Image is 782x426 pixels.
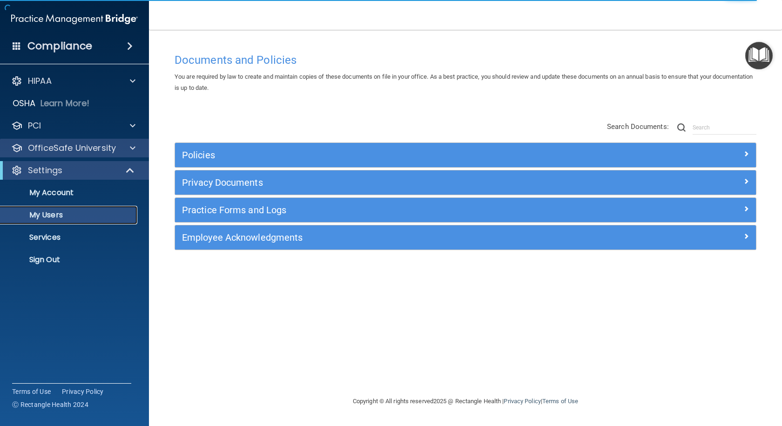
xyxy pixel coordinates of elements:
a: Terms of Use [12,387,51,396]
h4: Compliance [27,40,92,53]
h5: Privacy Documents [182,177,604,188]
a: Terms of Use [542,398,578,405]
a: OfficeSafe University [11,142,135,154]
a: Practice Forms and Logs [182,203,749,217]
p: Services [6,233,133,242]
input: Search [693,121,756,135]
div: Copyright © All rights reserved 2025 @ Rectangle Health | | [296,386,635,416]
p: PCI [28,120,41,131]
span: Ⓒ Rectangle Health 2024 [12,400,88,409]
h5: Employee Acknowledgments [182,232,604,243]
p: My Users [6,210,133,220]
p: HIPAA [28,75,52,87]
button: Open Resource Center [745,42,773,69]
p: OSHA [13,98,36,109]
a: PCI [11,120,135,131]
a: Privacy Documents [182,175,749,190]
a: Policies [182,148,749,162]
a: HIPAA [11,75,135,87]
p: Settings [28,165,62,176]
span: Search Documents: [607,122,669,131]
img: PMB logo [11,10,138,28]
span: You are required by law to create and maintain copies of these documents on file in your office. ... [175,73,753,91]
a: Privacy Policy [62,387,104,396]
a: Privacy Policy [504,398,540,405]
a: Employee Acknowledgments [182,230,749,245]
img: ic-search.3b580494.png [677,123,686,132]
p: Sign Out [6,255,133,264]
p: Learn More! [40,98,90,109]
p: My Account [6,188,133,197]
p: OfficeSafe University [28,142,116,154]
h4: Documents and Policies [175,54,756,66]
h5: Practice Forms and Logs [182,205,604,215]
h5: Policies [182,150,604,160]
a: Settings [11,165,135,176]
